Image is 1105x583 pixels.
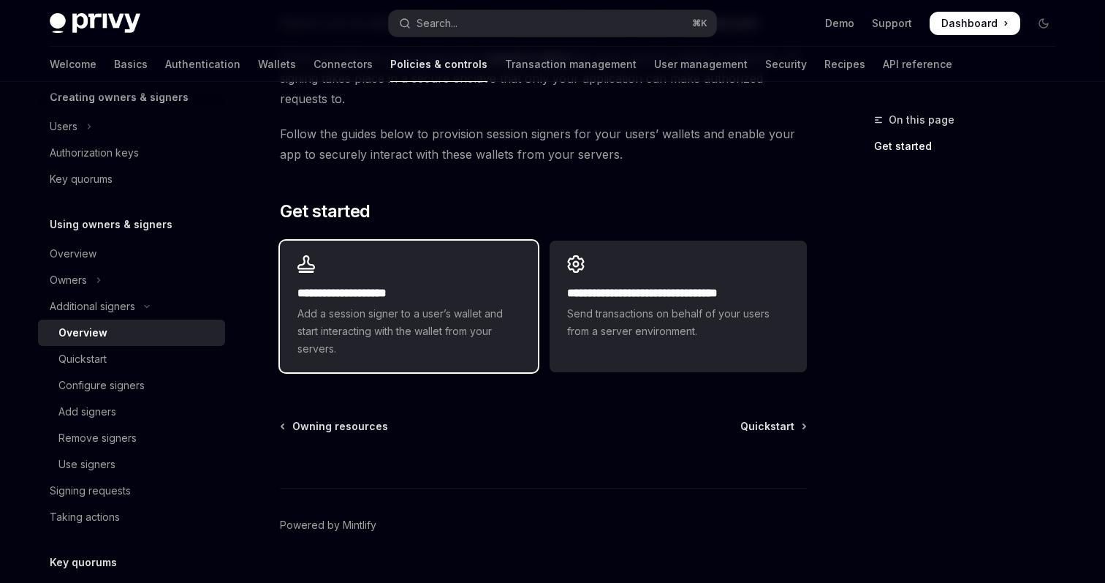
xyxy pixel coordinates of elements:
[941,16,998,31] span: Dashboard
[58,456,115,473] div: Use signers
[824,47,865,82] a: Recipes
[883,47,952,82] a: API reference
[889,111,954,129] span: On this page
[390,47,487,82] a: Policies & controls
[38,320,225,346] a: Overview
[38,113,225,140] button: Toggle Users section
[765,47,807,82] a: Security
[38,241,225,267] a: Overview
[50,118,77,135] div: Users
[38,399,225,425] a: Add signers
[38,504,225,530] a: Taking actions
[280,124,807,165] span: Follow the guides below to provision session signers for your users’ wallets and enable your app ...
[825,16,854,31] a: Demo
[389,10,716,37] button: Open search
[930,12,1020,35] a: Dashboard
[58,350,107,368] div: Quickstart
[38,451,225,478] a: Use signers
[692,18,707,29] span: ⌘ K
[50,216,172,233] h5: Using owners & signers
[292,419,388,434] span: Owning resources
[654,47,748,82] a: User management
[314,47,373,82] a: Connectors
[38,346,225,372] a: Quickstart
[38,425,225,451] a: Remove signers
[50,554,117,571] h5: Key quorums
[58,377,145,394] div: Configure signers
[280,200,370,223] span: Get started
[50,298,135,315] div: Additional signers
[38,140,225,166] a: Authorization keys
[38,267,225,293] button: Toggle Owners section
[38,166,225,192] a: Key quorums
[740,419,805,434] a: Quickstart
[58,403,116,421] div: Add signers
[505,47,637,82] a: Transaction management
[50,13,140,34] img: dark logo
[165,47,240,82] a: Authentication
[58,429,137,447] div: Remove signers
[58,324,107,342] div: Overview
[280,518,376,533] a: Powered by Mintlify
[114,47,148,82] a: Basics
[874,135,1067,158] a: Get started
[280,241,537,372] a: **** **** **** *****Add a session signer to a user’s wallet and start interacting with the wallet...
[417,15,457,32] div: Search...
[50,271,87,289] div: Owners
[38,372,225,399] a: Configure signers
[38,293,225,320] button: Toggle Additional signers section
[50,482,131,500] div: Signing requests
[50,508,120,526] div: Taking actions
[872,16,912,31] a: Support
[50,47,96,82] a: Welcome
[297,305,520,358] span: Add a session signer to a user’s wallet and start interacting with the wallet from your servers.
[50,170,113,188] div: Key quorums
[1032,12,1055,35] button: Toggle dark mode
[740,419,794,434] span: Quickstart
[567,305,789,340] span: Send transactions on behalf of your users from a server environment.
[50,144,139,162] div: Authorization keys
[281,419,388,434] a: Owning resources
[50,245,96,263] div: Overview
[38,478,225,504] a: Signing requests
[258,47,296,82] a: Wallets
